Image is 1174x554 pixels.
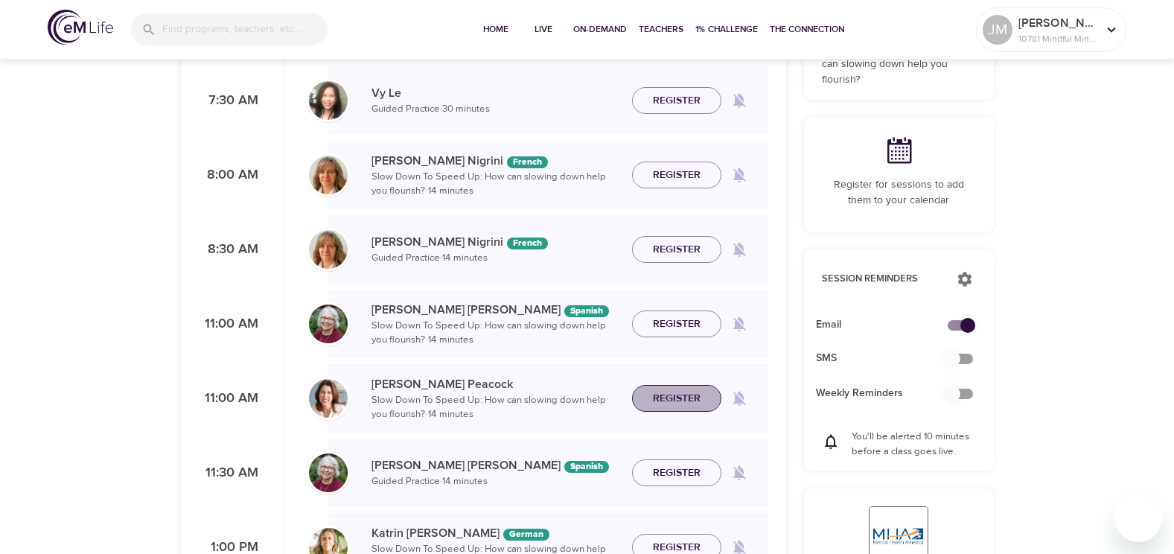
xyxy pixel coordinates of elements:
img: logo [48,10,113,45]
span: Remind me when a class goes live every Monday at 7:30 AM [721,83,757,118]
span: Remind me when a class goes live every Monday at 11:00 AM [721,381,757,416]
p: Slow Down To Speed Up: How can slowing down help you flourish? · 14 minutes [371,319,620,348]
p: [PERSON_NAME] [PERSON_NAME] [371,301,620,319]
button: Register [632,236,721,264]
p: Vy Le [371,84,620,102]
div: The episodes in this programs will be in French [507,238,548,249]
p: 7:30 AM [199,91,258,111]
p: Slow Down To Speed Up: How can slowing down help you flourish? · 14 minutes [371,393,620,422]
p: [PERSON_NAME] [PERSON_NAME] [371,456,620,474]
button: Register [632,162,721,189]
div: JM [983,15,1012,45]
p: Guided Practice · 30 minutes [371,102,620,117]
iframe: Button to launch messaging window [1114,494,1162,542]
p: You'll be alerted 10 minutes before a class goes live. [852,430,976,459]
span: 1% Challenge [695,22,758,37]
span: Register [653,166,701,185]
p: [PERSON_NAME] [1018,14,1097,32]
span: Register [653,315,701,334]
p: 8:30 AM [199,240,258,260]
p: Guided Practice · 14 minutes [371,251,620,266]
p: 10781 Mindful Minutes [1018,32,1097,45]
p: Slow Down To Speed Up: How can slowing down help you flourish? [822,41,976,88]
p: Slow Down To Speed Up: How can slowing down help you flourish? · 14 minutes [371,170,620,199]
span: Register [653,92,701,110]
button: Register [632,311,721,338]
span: Register [653,464,701,483]
span: The Connection [770,22,844,37]
p: 11:00 AM [199,389,258,409]
p: 11:30 AM [199,463,258,483]
span: Remind me when a class goes live every Monday at 11:00 AM [721,306,757,342]
img: Susan_Peacock-min.jpg [309,379,348,418]
span: Remind me when a class goes live every Monday at 8:00 AM [721,157,757,193]
img: Bernice_Moore_min.jpg [309,305,348,343]
div: The episodes in this programs will be in Spanish [564,461,609,473]
img: vy-profile-good-3.jpg [309,81,348,120]
p: Register for sessions to add them to your calendar [822,177,976,208]
span: Teachers [639,22,683,37]
span: Remind me when a class goes live every Monday at 11:30 AM [721,455,757,491]
span: Live [526,22,561,37]
p: Guided Practice · 14 minutes [371,474,620,489]
p: [PERSON_NAME] Peacock [371,375,620,393]
img: Bernice_Moore_min.jpg [309,453,348,492]
p: 8:00 AM [199,165,258,185]
img: MelissaNigiri.jpg [309,230,348,269]
span: Remind me when a class goes live every Monday at 8:30 AM [721,232,757,267]
img: MelissaNigiri.jpg [309,156,348,194]
button: Register [632,385,721,413]
p: Session Reminders [822,272,942,287]
button: Register [632,459,721,487]
input: Find programs, teachers, etc... [162,13,328,45]
span: SMS [816,351,958,366]
span: Register [653,241,701,259]
div: The episodes in this programs will be in Spanish [564,305,609,317]
button: Register [632,87,721,115]
span: Weekly Reminders [816,386,958,401]
p: 11:00 AM [199,314,258,334]
p: [PERSON_NAME] Nigrini [371,233,620,251]
span: Home [478,22,514,37]
span: Register [653,389,701,408]
div: The episodes in this programs will be in French [507,156,548,168]
p: [PERSON_NAME] Nigrini [371,152,620,170]
span: Email [816,317,958,333]
span: On-Demand [573,22,627,37]
div: The episodes in this programs will be in German [503,529,549,541]
p: Katrin [PERSON_NAME] [371,524,620,542]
